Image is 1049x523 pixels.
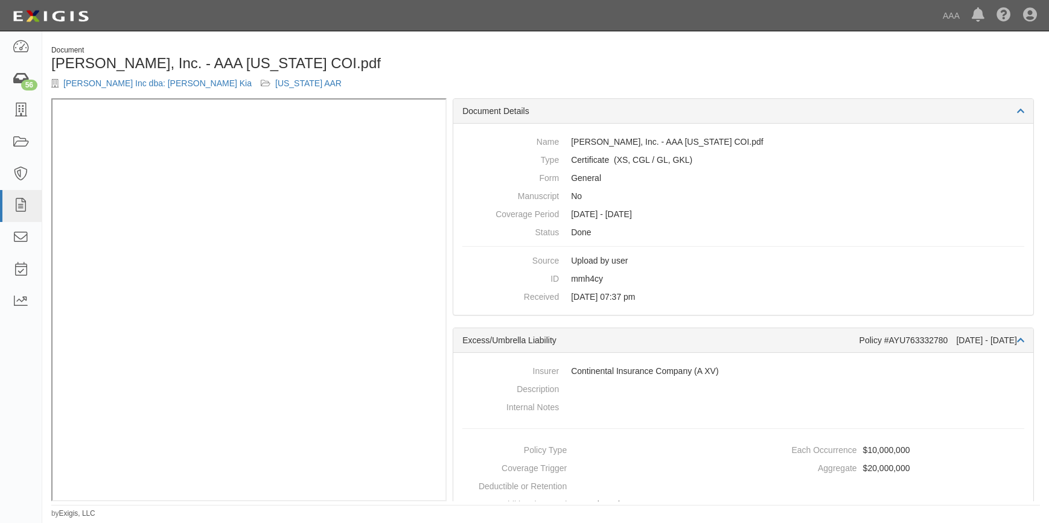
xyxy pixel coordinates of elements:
[462,252,559,267] dt: Source
[462,187,559,202] dt: Manuscript
[462,288,559,303] dt: Received
[462,288,1024,306] dd: [DATE] 07:37 pm
[462,362,559,377] dt: Insurer
[458,495,567,510] dt: Additional Insured
[462,133,1024,151] dd: [PERSON_NAME], Inc. - AAA [US_STATE] COI.pdf
[51,55,537,71] h1: [PERSON_NAME], Inc. - AAA [US_STATE] COI.pdf
[996,8,1011,23] i: Help Center - Complianz
[462,223,559,238] dt: Status
[63,78,252,88] a: [PERSON_NAME] Inc dba: [PERSON_NAME] Kia
[462,362,1024,380] dd: Continental Insurance Company (A XV)
[458,495,738,513] dd: Not selected
[748,459,857,474] dt: Aggregate
[462,398,559,413] dt: Internal Notes
[462,187,1024,205] dd: No
[937,4,966,28] a: AAA
[462,252,1024,270] dd: Upload by user
[462,380,559,395] dt: Description
[748,441,1028,459] dd: $10,000,000
[748,441,857,456] dt: Each Occurrence
[462,151,1024,169] dd: Excess/Umbrella Liability Commercial General Liability / Garage Liability Garage Keepers Liability
[21,80,37,90] div: 56
[275,78,342,88] a: [US_STATE] AAR
[51,509,95,519] small: by
[462,205,1024,223] dd: [DATE] - [DATE]
[748,459,1028,477] dd: $20,000,000
[462,270,1024,288] dd: mmh4cy
[59,509,95,518] a: Exigis, LLC
[51,45,537,55] div: Document
[458,441,567,456] dt: Policy Type
[462,270,559,285] dt: ID
[859,334,1024,346] div: Policy #AYU763332780 [DATE] - [DATE]
[462,151,559,166] dt: Type
[462,223,1024,241] dd: Done
[458,459,567,474] dt: Coverage Trigger
[9,5,92,27] img: logo-5460c22ac91f19d4615b14bd174203de0afe785f0fc80cf4dbbc73dc1793850b.png
[462,169,1024,187] dd: General
[453,99,1033,124] div: Document Details
[462,205,559,220] dt: Coverage Period
[462,169,559,184] dt: Form
[458,477,567,492] dt: Deductible or Retention
[462,334,859,346] div: Excess/Umbrella Liability
[462,133,559,148] dt: Name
